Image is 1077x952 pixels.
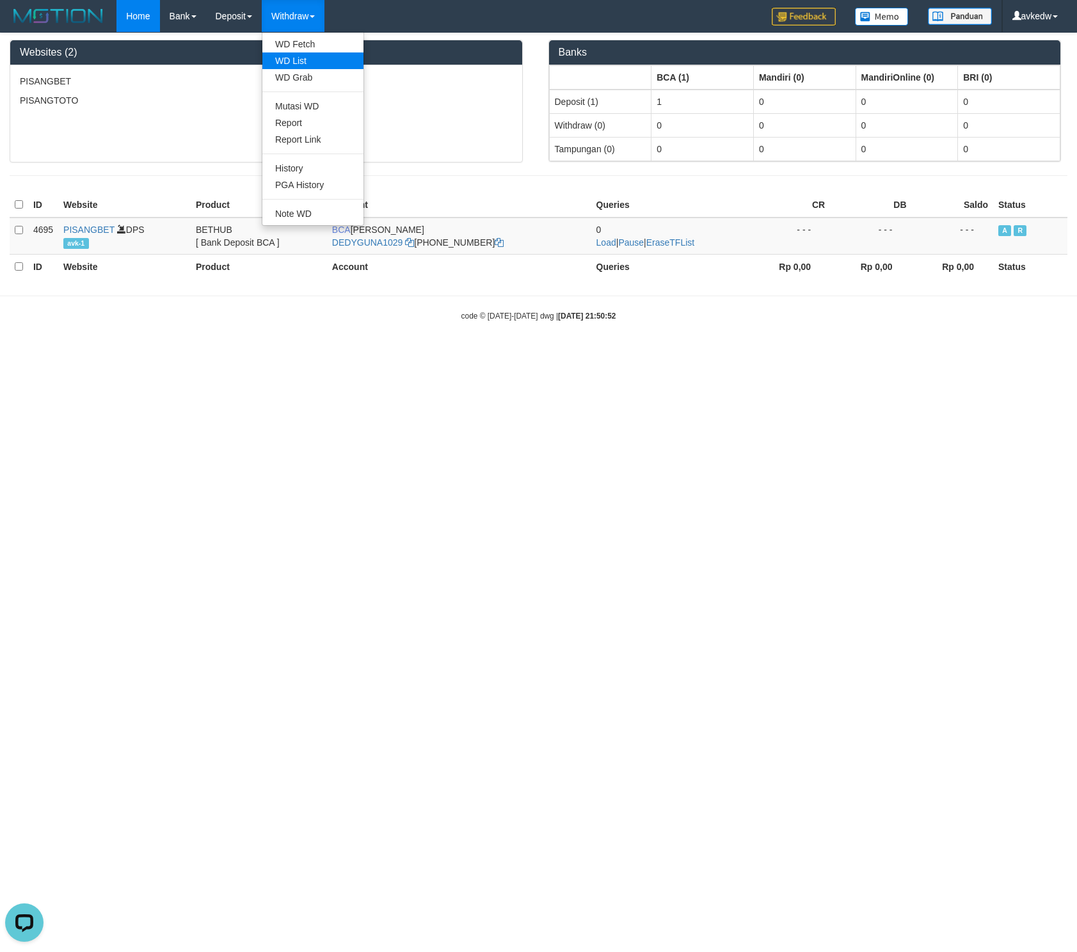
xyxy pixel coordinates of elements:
[753,65,856,90] th: Group: activate to sort column ascending
[651,90,754,114] td: 1
[958,90,1060,114] td: 0
[20,47,513,58] h3: Websites (2)
[830,254,911,278] th: Rp 0,00
[405,237,414,248] a: Copy DEDYGUNA1029 to clipboard
[596,225,695,248] span: | |
[191,218,327,255] td: BETHUB [ Bank Deposit BCA ]
[262,36,363,52] a: WD Fetch
[1014,225,1026,236] span: Running
[549,65,651,90] th: Group: activate to sort column ascending
[262,177,363,193] a: PGA History
[558,312,616,321] strong: [DATE] 21:50:52
[993,254,1067,278] th: Status
[28,254,58,278] th: ID
[58,193,191,218] th: Website
[998,225,1011,236] span: Active
[958,113,1060,137] td: 0
[20,75,513,88] p: PISANGBET
[772,8,836,26] img: Feedback.jpg
[327,193,591,218] th: Account
[753,137,856,161] td: 0
[262,205,363,222] a: Note WD
[591,193,749,218] th: Queries
[958,137,1060,161] td: 0
[58,218,191,255] td: DPS
[461,312,616,321] small: code © [DATE]-[DATE] dwg |
[912,193,993,218] th: Saldo
[618,237,644,248] a: Pause
[495,237,504,248] a: Copy 7985845158 to clipboard
[262,69,363,86] a: WD Grab
[63,225,115,235] a: PISANGBET
[651,137,754,161] td: 0
[327,254,591,278] th: Account
[28,218,58,255] td: 4695
[596,225,602,235] span: 0
[5,5,44,44] button: Open LiveChat chat widget
[753,113,856,137] td: 0
[262,160,363,177] a: History
[856,65,958,90] th: Group: activate to sort column ascending
[332,225,351,235] span: BCA
[58,254,191,278] th: Website
[549,90,651,114] td: Deposit (1)
[332,237,403,248] a: DEDYGUNA1029
[262,52,363,69] a: WD List
[651,113,754,137] td: 0
[749,193,830,218] th: CR
[596,237,616,248] a: Load
[651,65,754,90] th: Group: activate to sort column ascending
[749,218,830,255] td: - - -
[591,254,749,278] th: Queries
[912,254,993,278] th: Rp 0,00
[549,113,651,137] td: Withdraw (0)
[856,137,958,161] td: 0
[191,254,327,278] th: Product
[928,8,992,25] img: panduan.png
[958,65,1060,90] th: Group: activate to sort column ascending
[262,98,363,115] a: Mutasi WD
[830,218,911,255] td: - - -
[63,238,88,249] span: avk-1
[262,115,363,131] a: Report
[327,218,591,255] td: [PERSON_NAME] [PHONE_NUMBER]
[20,94,513,107] p: PISANGTOTO
[559,47,1051,58] h3: Banks
[912,218,993,255] td: - - -
[830,193,911,218] th: DB
[753,90,856,114] td: 0
[262,131,363,148] a: Report Link
[28,193,58,218] th: ID
[993,193,1067,218] th: Status
[646,237,694,248] a: EraseTFList
[856,113,958,137] td: 0
[549,137,651,161] td: Tampungan (0)
[749,254,830,278] th: Rp 0,00
[855,8,909,26] img: Button%20Memo.svg
[191,193,327,218] th: Product
[10,6,107,26] img: MOTION_logo.png
[856,90,958,114] td: 0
